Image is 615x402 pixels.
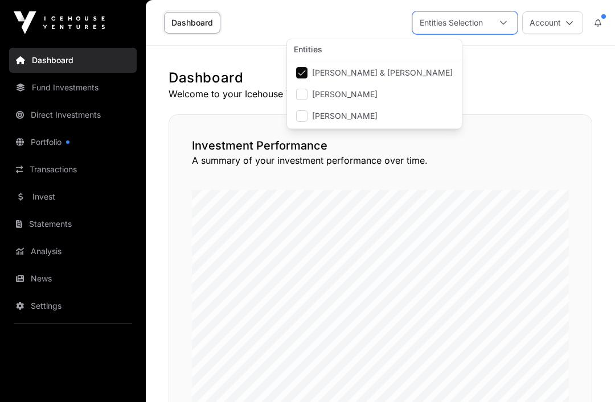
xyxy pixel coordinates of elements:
h1: Dashboard [169,69,592,87]
a: Settings [9,293,137,318]
a: Dashboard [9,48,137,73]
li: Tadeusz Szczepanski [289,106,460,126]
a: Statements [9,212,137,237]
img: Icehouse Ventures Logo [14,11,105,34]
button: Account [522,11,583,34]
li: Julie Elizabeth Szczepanski [289,84,460,105]
div: Entities [287,39,462,60]
span: [PERSON_NAME] [312,112,378,120]
ul: Option List [287,60,462,129]
a: Dashboard [164,12,220,34]
h2: Investment Performance [192,138,569,154]
p: A summary of your investment performance over time. [192,154,569,167]
a: Analysis [9,239,137,264]
a: News [9,266,137,291]
a: Direct Investments [9,102,137,127]
a: Fund Investments [9,75,137,100]
a: Transactions [9,157,137,182]
span: [PERSON_NAME] & [PERSON_NAME] [312,69,453,77]
div: Entities Selection [413,12,490,34]
a: Invest [9,184,137,209]
a: Portfolio [9,130,137,155]
p: Welcome to your Icehouse Ventures Investor Portal. [169,87,592,101]
span: [PERSON_NAME] [312,90,378,98]
li: Tadeusz Szczepanski & Julie Elizabeth Szczepanski [289,63,460,83]
iframe: Chat Widget [558,347,615,402]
